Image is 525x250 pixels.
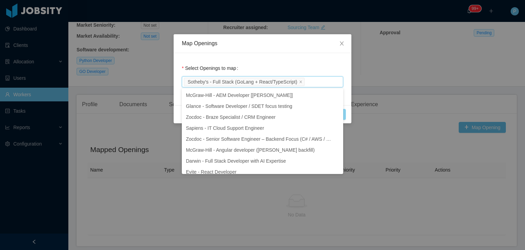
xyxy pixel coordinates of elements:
li: Zocdoc - Senior Software Engineer – Backend Focus (C# / AWS / Security) - [182,134,343,145]
i: icon: close [299,80,302,84]
i: icon: close [339,41,345,46]
i: icon: check [335,148,339,152]
i: icon: check [335,126,339,130]
input: Select Openings to map [306,78,310,86]
button: Close [332,34,351,53]
li: Evite - React Developer [182,166,343,177]
i: icon: check [335,170,339,174]
li: McGraw-Hill - AEM Developer [[PERSON_NAME]] [182,90,343,101]
li: McGraw-Hill - Angular developer ([PERSON_NAME] backfill) [182,145,343,155]
li: Sotheby's - Full Stack (GoLang + React/TypeScript) [184,78,305,86]
label: Select Openings to map [182,65,241,71]
li: Zocdoc - Braze Specialist / CRM Engineer [182,112,343,123]
i: icon: check [335,115,339,119]
i: icon: check [335,137,339,141]
li: Glance - Software Developer / SDET focus testing [182,101,343,112]
i: icon: check [335,159,339,163]
div: Map Openings [182,40,343,47]
li: Sapiens - IT Cloud Support Engineer [182,123,343,134]
i: icon: check [335,93,339,97]
i: icon: check [335,104,339,108]
li: Darwin - Full Stack Developer with AI Expertise [182,155,343,166]
div: Sotheby's - Full Stack (GoLang + React/TypeScript) [188,78,297,86]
